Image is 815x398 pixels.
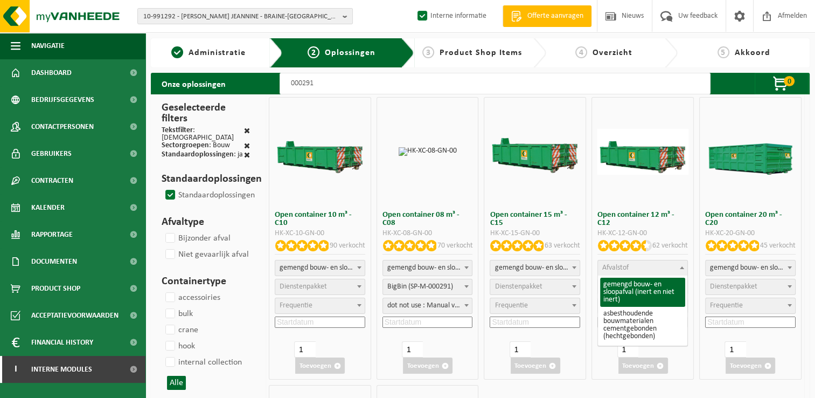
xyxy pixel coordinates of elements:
label: bulk [163,306,193,322]
div: HK-XC-10-GN-00 [275,230,365,237]
div: HK-XC-20-GN-00 [705,230,796,237]
a: 4Overzicht [552,46,657,59]
input: Startdatum [490,317,580,328]
input: Startdatum [275,317,365,328]
span: gemengd bouw- en sloopafval (inert en niet inert) [490,260,580,276]
input: Startdatum [382,317,473,328]
input: 1 [725,341,746,358]
span: Tekstfilter [162,126,193,134]
span: Akkoord [735,49,770,57]
input: 1 [617,341,638,358]
span: Contactpersonen [31,113,94,140]
span: Administratie [189,49,246,57]
span: 10-991292 - [PERSON_NAME] JEANNINE - BRAINE-[GEOGRAPHIC_DATA] [143,9,338,25]
span: Dienstenpakket [280,283,327,291]
label: Niet gevaarlijk afval [163,246,249,263]
span: I [11,356,20,383]
span: gemengd bouw- en sloopafval (inert en niet inert) [383,260,472,276]
button: Toevoegen [511,358,560,374]
span: Standaardoplossingen [162,150,234,159]
span: Frequentie [280,301,312,310]
li: asbesthoudende bouwmaterialen cementgebonden (hechtgebonden) [600,307,685,344]
label: Standaardoplossingen [163,187,255,203]
span: 0 [784,76,795,86]
label: internal collection [163,354,242,370]
img: HK-XC-20-GN-00 [705,129,796,175]
span: Kalender [31,194,65,221]
span: Gebruikers [31,140,72,167]
span: 5 [718,46,729,58]
img: HK-XC-15-GN-00 [489,129,581,175]
button: Alle [167,376,186,390]
img: HK-XC-08-GN-00 [399,147,457,156]
span: Interne modules [31,356,92,383]
span: 4 [575,46,587,58]
span: Bedrijfsgegevens [31,86,94,113]
label: Interne informatie [415,8,486,24]
span: Dienstenpakket [494,283,542,291]
span: gemengd bouw- en sloopafval (inert en niet inert) [705,260,796,276]
span: Frequentie [494,301,527,310]
a: 3Product Shop Items [420,46,525,59]
label: Bijzonder afval [163,230,231,246]
p: 45 verkocht [760,240,796,251]
span: 1 [171,46,183,58]
img: HK-XC-10-GN-00 [274,129,366,175]
h2: Onze oplossingen [151,73,236,94]
h3: Open container 20 m³ - C20 [705,211,796,227]
h3: Containertype [162,273,250,290]
div: : ja [162,151,243,160]
p: 70 verkocht [437,240,472,251]
button: Toevoegen [726,358,775,374]
label: crane [163,322,198,338]
span: BigBin (SP-M-000291) [383,279,472,294]
span: Oplossingen [325,49,375,57]
span: Dashboard [31,59,72,86]
span: Dienstenpakket [710,283,757,291]
span: Product Shop [31,275,80,302]
div: : [DEMOGRAPHIC_DATA] [162,127,244,142]
label: accessoiries [163,290,220,306]
a: 2Oplossingen [291,46,393,59]
li: gemengd bouw- en sloopafval (inert en niet inert) [600,278,685,307]
button: Toevoegen [618,358,668,374]
span: dot not use : Manual voor MyVanheede [383,298,472,313]
span: Contracten [31,167,73,194]
span: 3 [422,46,434,58]
img: HK-XC-12-GN-00 [597,129,688,175]
a: 1Administratie [156,46,261,59]
span: Financial History [31,329,93,356]
h3: Open container 12 m³ - C12 [597,211,688,227]
button: Toevoegen [295,358,345,374]
button: 10-991292 - [PERSON_NAME] JEANNINE - BRAINE-[GEOGRAPHIC_DATA] [137,8,353,24]
span: Rapportage [31,221,73,248]
div: HK-XC-08-GN-00 [382,230,473,237]
h3: Open container 15 m³ - C15 [490,211,580,227]
div: : Bouw [162,142,230,151]
button: Toevoegen [403,358,452,374]
span: gemengd bouw- en sloopafval (inert en niet inert) [382,260,473,276]
label: hook [163,338,195,354]
span: gemengd bouw- en sloopafval (inert en niet inert) [706,260,795,276]
span: Acceptatievoorwaarden [31,302,119,329]
span: gemengd bouw- en sloopafval (inert en niet inert) [490,260,580,276]
span: Overzicht [593,49,632,57]
span: BigBin (SP-M-000291) [382,279,473,295]
span: Sectorgroepen [162,141,209,149]
h3: Open container 10 m³ - C10 [275,211,365,227]
input: Startdatum [705,317,796,328]
input: Zoeken [280,73,710,94]
p: 63 verkocht [545,240,580,251]
span: Afvalstof [602,264,629,272]
span: dot not use : Manual voor MyVanheede [382,298,473,314]
p: 90 verkocht [330,240,365,251]
div: HK-XC-15-GN-00 [490,230,580,237]
input: 1 [402,341,423,358]
a: Offerte aanvragen [503,5,591,27]
span: gemengd bouw- en sloopafval (inert en niet inert) [275,260,365,276]
span: Frequentie [710,301,743,310]
a: 5Akkoord [683,46,804,59]
span: 2 [308,46,319,58]
input: 1 [294,341,315,358]
h3: Standaardoplossingen [162,171,250,187]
